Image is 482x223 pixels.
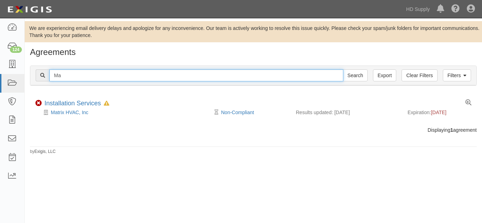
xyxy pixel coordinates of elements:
[44,100,101,107] a: Installation Services
[403,2,433,16] a: HD Supply
[35,100,42,106] i: Non-Compliant
[25,126,482,134] div: Displaying agreement
[5,3,54,16] img: logo-5460c22ac91f19d4615b14bd174203de0afe785f0fc80cf4dbbc73dc1793850b.png
[30,48,477,57] h1: Agreements
[402,69,437,81] a: Clear Filters
[35,149,56,154] a: Exigis, LLC
[215,110,218,115] i: Pending Review
[465,100,471,106] a: View results summary
[431,110,446,115] span: [DATE]
[296,109,397,116] div: Results updated: [DATE]
[10,47,22,53] div: 124
[451,5,460,13] i: Help Center - Complianz
[373,69,396,81] a: Export
[51,110,88,115] a: Matrix HVAC, Inc
[343,69,368,81] input: Search
[104,101,109,106] i: In Default since 06/22/2025
[49,69,343,81] input: Search
[44,100,109,107] div: Installation Services
[35,109,216,116] div: Matrix HVAC, Inc
[450,127,453,133] b: 1
[443,69,471,81] a: Filters
[221,110,254,115] a: Non-Compliant
[25,25,482,39] div: We are experiencing email delivery delays and apologize for any inconvenience. Our team is active...
[408,109,471,116] div: Expiration:
[30,149,56,155] small: by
